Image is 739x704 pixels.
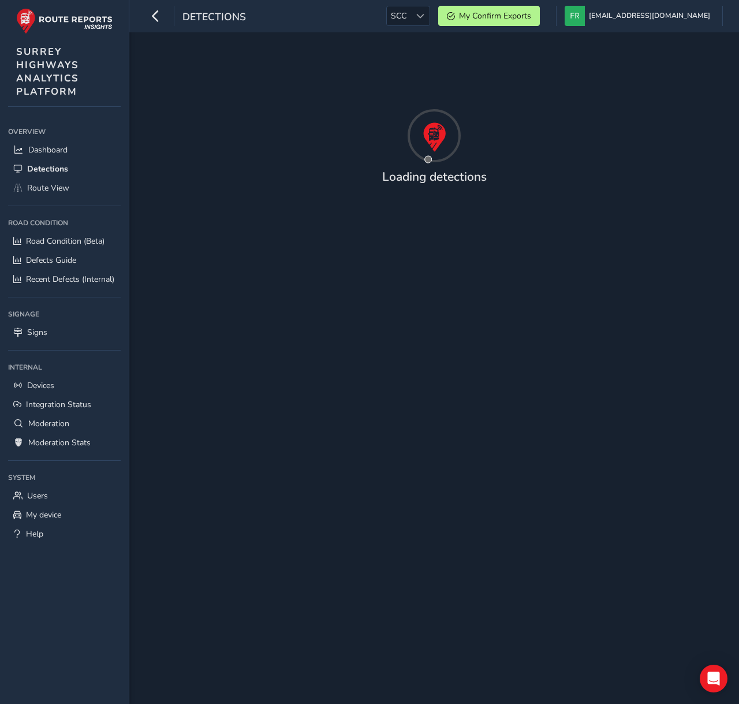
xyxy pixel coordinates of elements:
[26,274,114,285] span: Recent Defects (Internal)
[16,8,113,34] img: rr logo
[26,255,76,266] span: Defects Guide
[8,486,121,505] a: Users
[27,327,47,338] span: Signs
[16,45,79,98] span: SURREY HIGHWAYS ANALYTICS PLATFORM
[8,251,121,270] a: Defects Guide
[8,178,121,198] a: Route View
[8,359,121,376] div: Internal
[8,159,121,178] a: Detections
[8,323,121,342] a: Signs
[26,399,91,410] span: Integration Status
[382,170,487,184] h4: Loading detections
[565,6,714,26] button: [EMAIL_ADDRESS][DOMAIN_NAME]
[27,163,68,174] span: Detections
[8,414,121,433] a: Moderation
[8,270,121,289] a: Recent Defects (Internal)
[8,214,121,232] div: Road Condition
[28,437,91,448] span: Moderation Stats
[27,182,69,193] span: Route View
[8,505,121,524] a: My device
[8,395,121,414] a: Integration Status
[8,140,121,159] a: Dashboard
[565,6,585,26] img: diamond-layout
[589,6,710,26] span: [EMAIL_ADDRESS][DOMAIN_NAME]
[8,306,121,323] div: Signage
[27,380,54,391] span: Devices
[182,10,246,26] span: Detections
[387,6,410,25] span: SCC
[8,433,121,452] a: Moderation Stats
[459,10,531,21] span: My Confirm Exports
[8,232,121,251] a: Road Condition (Beta)
[28,144,68,155] span: Dashboard
[26,236,104,247] span: Road Condition (Beta)
[8,123,121,140] div: Overview
[8,524,121,543] a: Help
[8,376,121,395] a: Devices
[26,528,43,539] span: Help
[438,6,540,26] button: My Confirm Exports
[27,490,48,501] span: Users
[26,509,61,520] span: My device
[700,665,727,692] div: Open Intercom Messenger
[28,418,69,429] span: Moderation
[8,469,121,486] div: System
